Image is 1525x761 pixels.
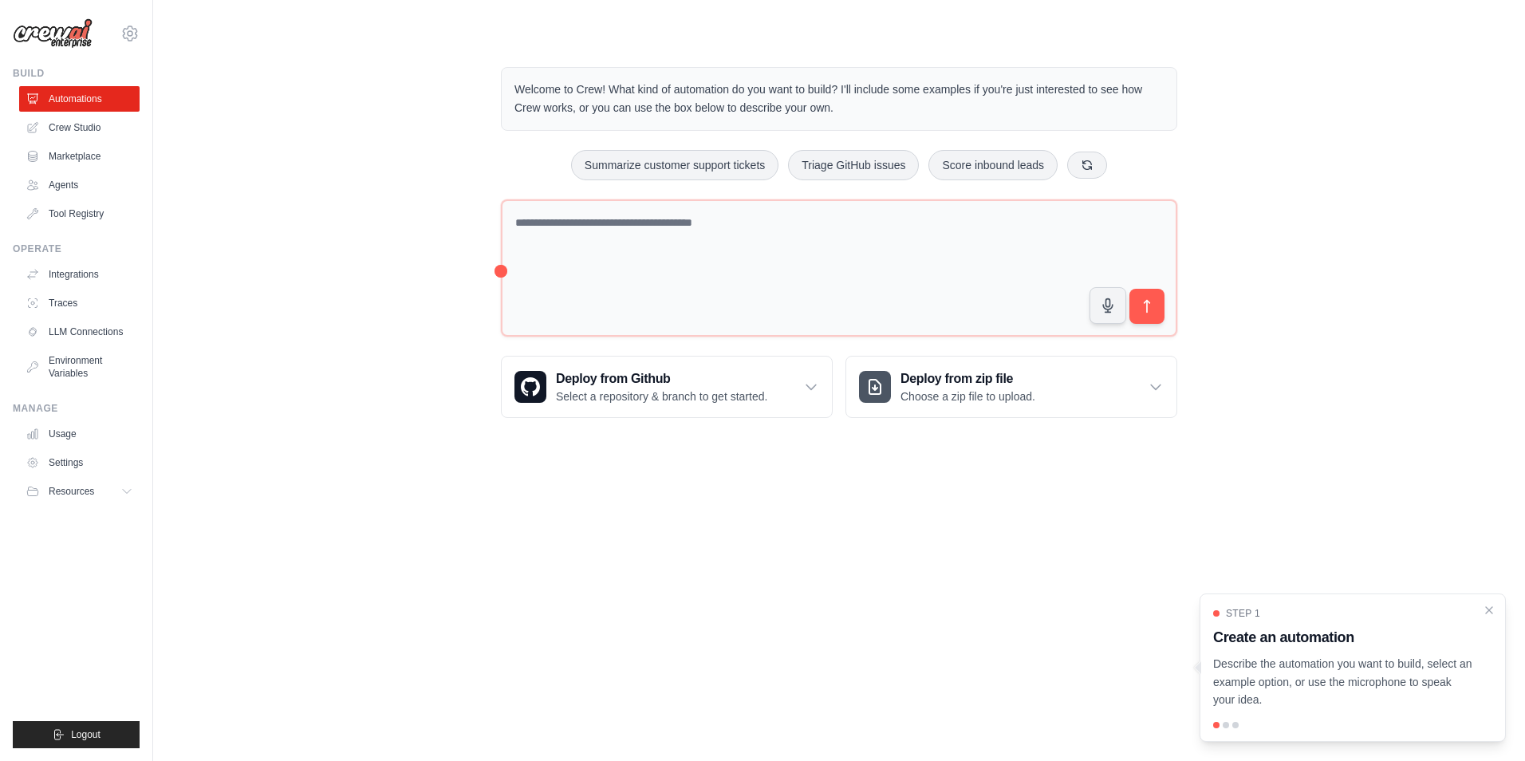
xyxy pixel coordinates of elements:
button: Logout [13,721,140,748]
div: Build [13,67,140,80]
a: Environment Variables [19,348,140,386]
p: Describe the automation you want to build, select an example option, or use the microphone to spe... [1213,655,1473,709]
p: Welcome to Crew! What kind of automation do you want to build? I'll include some examples if you'... [514,81,1164,117]
button: Resources [19,479,140,504]
a: Settings [19,450,140,475]
a: Automations [19,86,140,112]
h3: Create an automation [1213,626,1473,649]
button: Summarize customer support tickets [571,150,778,180]
a: Traces [19,290,140,316]
p: Choose a zip file to upload. [900,388,1035,404]
img: Logo [13,18,93,49]
a: Integrations [19,262,140,287]
a: Crew Studio [19,115,140,140]
a: Usage [19,421,140,447]
a: Tool Registry [19,201,140,227]
a: Agents [19,172,140,198]
p: Select a repository & branch to get started. [556,388,767,404]
h3: Deploy from Github [556,369,767,388]
span: Logout [71,728,100,741]
h3: Deploy from zip file [900,369,1035,388]
button: Score inbound leads [928,150,1058,180]
a: Marketplace [19,144,140,169]
button: Triage GitHub issues [788,150,919,180]
div: Manage [13,402,140,415]
div: Operate [13,242,140,255]
button: Close walkthrough [1483,604,1495,617]
span: Step 1 [1226,607,1260,620]
span: Resources [49,485,94,498]
a: LLM Connections [19,319,140,345]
